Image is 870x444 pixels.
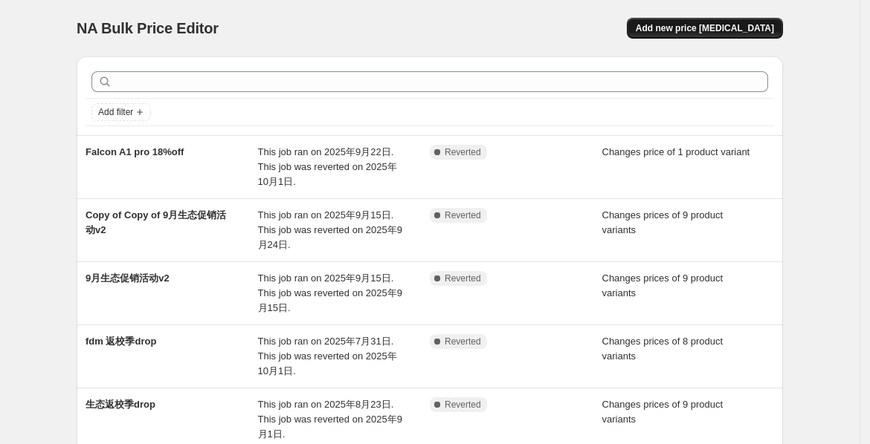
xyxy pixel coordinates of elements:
span: fdm 返校季drop [86,336,156,347]
span: Reverted [445,209,481,221]
span: Changes prices of 8 product variants [602,336,724,362]
span: Reverted [445,399,481,411]
span: NA Bulk Price Editor [77,20,219,36]
span: Copy of Copy of 9月生态促销活动v2 [86,209,226,235]
button: Add filter [91,103,151,121]
span: Changes prices of 9 product variants [602,399,724,425]
span: Reverted [445,272,481,284]
span: 生态返校季drop [86,399,155,410]
span: Changes prices of 9 product variants [602,209,724,235]
button: Add new price [MEDICAL_DATA] [627,18,783,39]
span: Changes prices of 9 product variants [602,272,724,298]
span: This job ran on 2025年8月23日. This job was reverted on 2025年9月1日. [258,399,402,440]
span: Add new price [MEDICAL_DATA] [636,22,774,34]
span: Falcon A1 pro 18%off [86,146,184,157]
span: This job ran on 2025年9月15日. This job was reverted on 2025年9月24日. [258,209,402,250]
span: Reverted [445,336,481,347]
span: 9月生态促销活动v2 [86,272,170,284]
span: Add filter [98,106,133,118]
span: This job ran on 2025年9月15日. This job was reverted on 2025年9月15日. [258,272,402,313]
span: Reverted [445,146,481,158]
span: This job ran on 2025年9月22日. This job was reverted on 2025年10月1日. [258,146,397,187]
span: This job ran on 2025年7月31日. This job was reverted on 2025年10月1日. [258,336,397,376]
span: Changes price of 1 product variant [602,146,750,157]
